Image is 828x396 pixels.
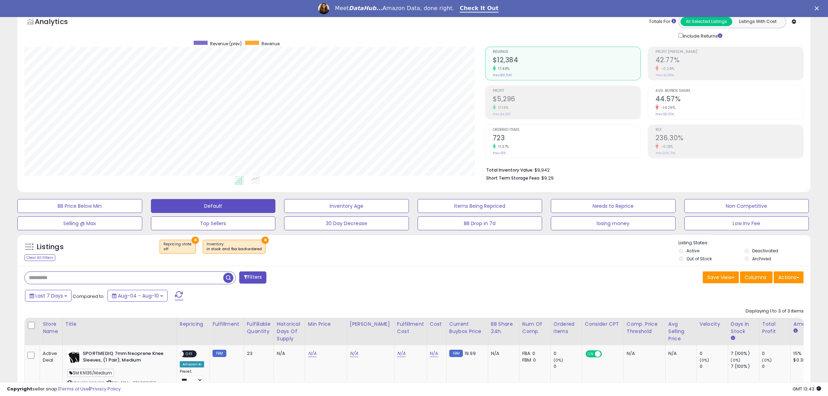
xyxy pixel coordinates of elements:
button: Filters [239,271,266,284]
a: Check It Out [460,5,499,13]
span: Revenue [493,50,641,54]
small: Prev: 52.00% [656,112,674,116]
small: Prev: $4,520 [493,112,511,116]
button: BB Price Below Min [17,199,142,213]
a: B01I0G3XDG [81,380,105,386]
span: Revenue (prev) [210,41,242,47]
span: Avg. Buybox Share [656,89,803,93]
span: Repricing state : [163,241,192,252]
div: Fulfillment [212,320,241,328]
a: N/A [430,350,438,357]
li: $9,942 [486,165,798,174]
span: Aug-04 - Aug-10 [118,292,159,299]
h2: 236.30% [656,134,803,143]
span: Revenue [262,41,280,47]
span: Profit [PERSON_NAME] [656,50,803,54]
div: Days In Stock [731,320,756,335]
strong: Copyright [7,386,32,392]
span: OFF [184,351,195,357]
img: 41XbYvQXzWL._SL40_.jpg [67,350,81,364]
button: Actions [774,271,804,283]
small: FBM [449,350,463,357]
span: ROI [656,128,803,132]
small: (0%) [700,357,709,363]
button: Listings With Cost [732,17,784,26]
label: Out of Stock [686,256,712,262]
button: Non Competitive [684,199,809,213]
div: N/A [491,350,514,357]
button: losing money [551,216,676,230]
button: Inventory Age [284,199,409,213]
small: Prev: $10,540 [493,73,512,77]
h2: 723 [493,134,641,143]
div: off [163,247,192,252]
div: Current Buybox Price [449,320,485,335]
button: BB Drop in 7d [418,216,542,230]
div: Historical Days Of Supply [277,320,302,342]
h2: 44.57% [656,95,803,104]
div: 0 [700,350,728,357]
button: 30 Day Decrease [284,216,409,230]
div: Avg Selling Price [668,320,694,342]
small: Prev: 42.89% [656,73,674,77]
label: Archived [752,256,771,262]
small: 17.16% [496,105,509,110]
button: Last 7 Days [25,290,72,302]
div: 0 [700,363,728,370]
button: Items Being Repriced [418,199,542,213]
div: Active Deal [43,350,57,363]
div: Amazon AI [180,361,204,367]
span: OFF [601,351,612,357]
span: Profit [493,89,641,93]
i: DataHub... [349,5,383,11]
h5: Analytics [35,17,81,28]
div: Repricing [180,320,207,328]
a: N/A [308,350,316,357]
span: SM KN135/Medium [67,369,114,377]
div: Ordered Items [554,320,579,335]
p: Listing States: [679,240,811,246]
div: BB Share 24h. [491,320,516,335]
small: (0%) [554,357,563,363]
div: seller snap | | [7,386,121,393]
span: Ordered Items [493,128,641,132]
small: -0.18% [659,144,673,149]
small: -0.28% [659,66,675,71]
button: All Selected Listings [681,17,732,26]
b: SPORTMEDIQ 7mm Neoprene Knee Sleeves, (1 Pair), Medium [83,350,167,365]
small: FBM [212,350,226,357]
b: Short Term Storage Fees: [486,175,540,181]
label: Deactivated [752,248,778,254]
span: ON [586,351,595,357]
div: Preset: [180,369,204,385]
span: Columns [745,274,766,281]
div: 7 (100%) [731,363,759,370]
div: Velocity [700,320,725,328]
span: 19.99 [465,350,476,357]
div: N/A [277,350,300,357]
small: Prev: 236.72% [656,151,675,155]
div: Totals For [649,18,676,25]
div: Include Returns [673,32,731,40]
a: Terms of Use [59,386,89,392]
button: Columns [740,271,773,283]
div: Fulfillable Quantity [247,320,271,335]
button: Selling @ Max [17,216,142,230]
small: (0%) [762,357,772,363]
div: FBM: 0 [522,357,545,363]
div: N/A [668,350,691,357]
a: Privacy Policy [90,386,121,392]
div: 0 [554,350,582,357]
div: Fulfillment Cost [397,320,424,335]
div: Total Profit [762,320,788,335]
small: -14.29% [659,105,676,110]
small: 17.49% [496,66,510,71]
img: Profile image for Georgie [318,3,329,14]
div: [PERSON_NAME] [350,320,391,328]
div: 0 [762,350,790,357]
div: FBA: 0 [522,350,545,357]
a: N/A [397,350,405,357]
button: Aug-04 - Aug-10 [107,290,168,302]
div: Clear All Filters [24,254,55,261]
div: Min Price [308,320,344,328]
